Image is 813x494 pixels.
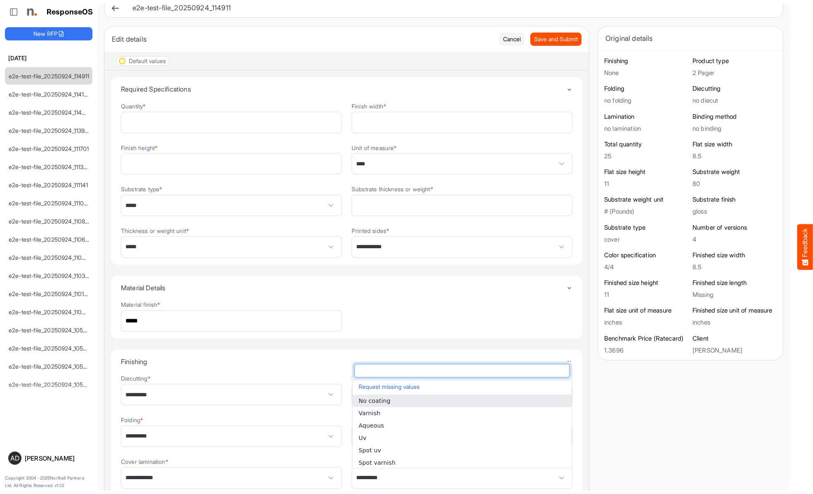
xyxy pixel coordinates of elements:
h6: Finished size width [692,251,777,259]
input: dropdownlistfilter [355,365,569,377]
h1: ResponseOS [47,8,93,16]
span: AD [10,455,19,461]
summary: Toggle content [121,276,572,300]
span: No coating [359,398,390,404]
label: Diecutting [121,375,151,381]
button: Request missing values [357,381,567,392]
span: Spot varnish [359,459,396,466]
h6: Color specification [604,251,688,259]
h5: None [604,69,688,76]
h5: 11 [604,291,688,298]
h5: no lamination [604,125,688,132]
label: Finish width [352,103,386,109]
h5: [PERSON_NAME] [692,347,777,354]
h6: Substrate weight unit [604,195,688,204]
span: Aqueous [359,422,384,429]
h5: 8.5 [692,153,777,160]
div: Edit details [112,33,493,45]
a: e2e-test-file_20250924_110146 [9,290,91,297]
a: e2e-test-file_20250924_110803 [9,218,92,225]
h6: Number of versions [692,223,777,232]
h6: Diecutting [692,85,777,93]
h5: Missing [692,291,777,298]
h6: Client [692,334,777,343]
h6: Benchmark Price (Ratecard) [604,334,688,343]
h6: Finished size length [692,279,777,287]
h5: 4/4 [604,263,688,271]
label: Substrate thickness or weight [352,186,433,192]
label: Finish height [121,145,158,151]
h5: no folding [604,97,688,104]
label: Thickness or weight unit [121,228,189,234]
h6: Substrate weight [692,168,777,176]
h4: Material Details [121,284,566,292]
h5: inches [604,319,688,326]
h5: 8.5 [692,263,777,271]
div: Original details [605,33,775,44]
h6: Lamination [604,113,688,121]
a: e2e-test-file_20250924_111141 [9,181,88,188]
h5: no diecut [692,97,777,104]
h4: Finishing [121,358,566,365]
button: New RFP [5,27,92,40]
a: e2e-test-file_20250924_111359 [9,163,90,170]
span: Spot uv [359,447,381,454]
label: Unit of measure [352,145,397,151]
span: Uv [359,435,366,441]
h5: 80 [692,180,777,187]
h6: Finished size unit of measure [692,306,777,315]
a: e2e-test-file_20250924_114911 [9,73,90,80]
label: Quantity [121,103,146,109]
summary: Toggle content [121,77,572,101]
label: Cover lamination [121,459,168,465]
a: e2e-test-file_20250924_105226 [9,381,93,388]
p: Copyright 2004 - 2025 Northell Partners Ltd. All Rights Reserved. v 1.1.0 [5,475,92,489]
a: e2e-test-file_20250924_105914 [9,327,92,334]
label: Printed sides [352,228,389,234]
h6: Finishing [604,57,688,65]
h5: inches [692,319,777,326]
a: e2e-test-file_20250924_105318 [9,363,92,370]
h5: 2 Pager [692,69,777,76]
a: e2e-test-file_20250924_110035 [9,308,92,315]
button: Cancel [499,33,525,46]
a: e2e-test-file_20250924_110646 [9,236,92,243]
div: dropdownlist [352,362,572,468]
label: Trimming [352,375,379,381]
label: Folding [121,417,143,423]
summary: Toggle content [121,350,572,374]
h6: Folding [604,85,688,93]
h5: 11 [604,180,688,187]
a: e2e-test-file_20250924_111701 [9,145,89,152]
span: Save and Submit [534,35,578,44]
h6: Finished size height [604,279,688,287]
h6: Product type [692,57,777,65]
h5: # (Pounds) [604,208,688,215]
h5: no binding [692,125,777,132]
h6: Substrate type [604,223,688,232]
h5: 1.3696 [604,347,688,354]
a: e2e-test-file_20250924_113916 [9,127,90,134]
h6: Binding method [692,113,777,121]
label: Substrate lamination [352,417,408,423]
h4: Required Specifications [121,85,566,93]
a: e2e-test-file_20250924_110422 [9,254,92,261]
h6: e2e-test-file_20250924_114911 [132,5,770,12]
h6: [DATE] [5,54,92,63]
h5: 25 [604,153,688,160]
a: e2e-test-file_20250924_110305 [9,272,92,279]
h6: Flat size width [692,140,777,148]
a: e2e-test-file_20250924_114134 [9,91,91,98]
a: e2e-test-file_20250924_111033 [9,200,91,207]
ul: popup [352,395,572,469]
div: [PERSON_NAME] [25,455,89,461]
img: Northell [23,4,39,20]
div: Default values [129,58,166,64]
h5: cover [604,236,688,243]
button: Save and Submit Progress [530,33,581,46]
label: Substrate coating [352,459,401,465]
label: Material finish [121,301,161,308]
a: e2e-test-file_20250924_114020 [9,109,93,116]
h6: Substrate finish [692,195,777,204]
label: Substrate type [121,186,162,192]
